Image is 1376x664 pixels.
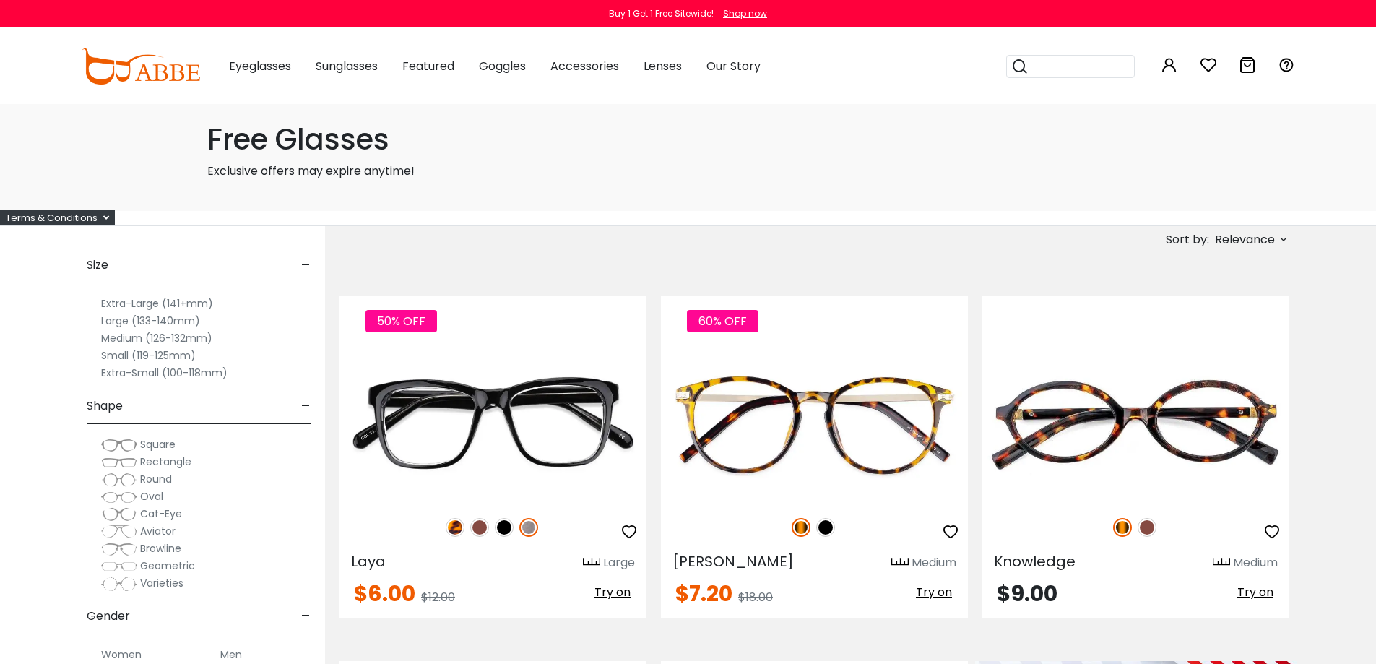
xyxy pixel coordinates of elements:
span: Varieties [140,576,183,590]
label: Women [101,646,142,663]
img: Aviator.png [101,525,137,539]
img: Black [816,518,835,537]
span: Knowledge [994,551,1076,572]
span: Accessories [550,58,619,74]
img: size ruler [1213,557,1230,568]
img: size ruler [891,557,909,568]
span: Our Story [706,58,761,74]
img: Square.png [101,438,137,452]
div: Buy 1 Get 1 Free Sitewide! [609,7,714,20]
button: Try on [912,583,956,602]
h1: Free Glasses [207,122,1169,157]
label: Extra-Small (100-118mm) [101,364,228,381]
img: Brown [1138,518,1156,537]
span: Square [140,437,176,452]
label: Extra-Large (141+mm) [101,295,213,312]
img: size ruler [583,557,600,568]
span: $12.00 [421,589,455,605]
span: Try on [916,584,952,600]
img: Cat-Eye.png [101,507,137,522]
span: Rectangle [140,454,191,469]
img: Geometric.png [101,559,137,574]
span: Goggles [479,58,526,74]
span: $18.00 [738,589,773,605]
span: Try on [594,584,631,600]
img: Browline.png [101,542,137,556]
span: Lenses [644,58,682,74]
span: Aviator [140,524,176,538]
span: Round [140,472,172,486]
img: Gun Laya - Plastic ,Universal Bridge Fit [339,348,646,502]
img: Rectangle.png [101,455,137,470]
span: Shape [87,389,123,423]
img: Tortoise Callie - Combination ,Universal Bridge Fit [661,348,968,502]
p: Exclusive offers may expire anytime! [207,163,1169,180]
span: 50% OFF [365,310,437,332]
span: Laya [351,551,386,572]
img: Round.png [101,473,137,487]
img: Varieties.png [101,577,137,592]
span: Cat-Eye [140,506,182,521]
label: Men [220,646,242,663]
span: Eyeglasses [229,58,291,74]
div: Large [603,554,635,572]
img: Tortoise Knowledge - Acetate ,Universal Bridge Fit [982,348,1289,502]
span: Try on [1237,584,1273,600]
img: Tortoise [1113,518,1132,537]
span: $9.00 [997,578,1057,609]
img: Black [495,518,514,537]
button: Try on [590,583,635,602]
div: Shop now [723,7,767,20]
img: abbeglasses.com [82,48,200,85]
div: Medium [1233,554,1278,572]
span: Gender [87,599,130,634]
span: - [301,389,311,423]
span: Geometric [140,559,195,573]
img: Brown [470,518,489,537]
img: Tortoise [792,518,810,537]
span: Relevance [1215,227,1275,253]
span: - [301,599,311,634]
span: Sunglasses [316,58,378,74]
span: $7.20 [675,578,732,609]
img: Gun [519,518,538,537]
label: Large (133-140mm) [101,312,200,329]
span: $6.00 [354,578,415,609]
div: Medium [912,554,956,572]
span: Size [87,248,108,283]
img: Leopard [446,518,464,537]
span: Sort by: [1166,231,1209,248]
span: Browline [140,541,181,556]
a: Shop now [716,7,767,20]
label: Medium (126-132mm) [101,329,212,347]
button: Try on [1233,583,1278,602]
span: Featured [402,58,454,74]
span: - [301,248,311,283]
label: Small (119-125mm) [101,347,196,364]
span: 60% OFF [687,310,758,332]
span: Oval [140,489,163,504]
span: [PERSON_NAME] [672,551,794,572]
img: Oval.png [101,490,137,504]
